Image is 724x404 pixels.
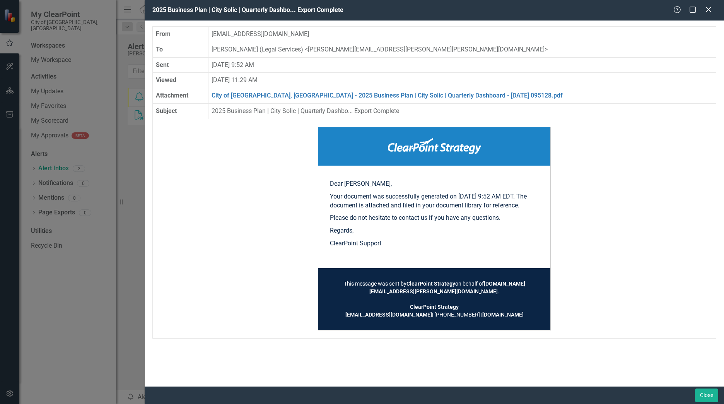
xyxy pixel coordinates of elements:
[153,104,208,119] th: Subject
[345,312,432,318] a: [EMAIL_ADDRESS][DOMAIN_NAME]
[208,26,716,42] td: [EMAIL_ADDRESS][DOMAIN_NAME]
[208,57,716,73] td: [DATE] 9:52 AM
[330,239,539,248] p: ClearPoint Support
[695,389,718,402] button: Close
[330,180,539,188] p: Dear [PERSON_NAME],
[330,226,539,235] p: Regards,
[482,312,524,318] a: [DOMAIN_NAME]
[330,280,539,318] td: This message was sent by on behalf of . | [PHONE_NUMBER] |
[545,46,548,53] span: >
[208,104,716,119] td: 2025 Business Plan | City Solic | Quarterly Dashbo... Export Complete
[410,304,459,310] strong: ClearPoint Strategy
[153,42,208,57] th: To
[208,42,716,57] td: [PERSON_NAME] (Legal Services) [PERSON_NAME][EMAIL_ADDRESS][PERSON_NAME][PERSON_NAME][DOMAIN_NAME]
[208,73,716,88] td: [DATE] 11:29 AM
[153,88,208,104] th: Attachment
[152,6,343,14] span: 2025 Business Plan | City Solic | Quarterly Dashbo... Export Complete
[406,281,455,287] strong: ClearPoint Strategy
[330,214,539,223] p: Please do not hesitate to contact us if you have any questions.
[153,57,208,73] th: Sent
[369,281,525,294] a: [DOMAIN_NAME][EMAIL_ADDRESS][PERSON_NAME][DOMAIN_NAME]
[305,46,308,53] span: <
[153,26,208,42] th: From
[388,138,481,154] img: ClearPoint Strategy
[153,73,208,88] th: Viewed
[330,192,539,210] p: Your document was successfully generated on [DATE] 9:52 AM EDT. The document is attached and file...
[212,92,563,99] a: City of [GEOGRAPHIC_DATA], [GEOGRAPHIC_DATA] - 2025 Business Plan | City Solic | Quarterly Dashbo...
